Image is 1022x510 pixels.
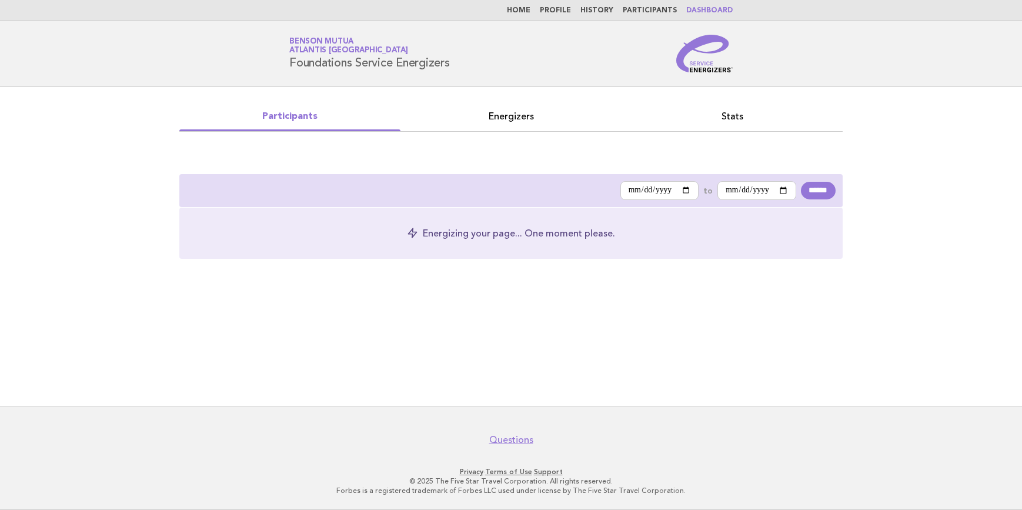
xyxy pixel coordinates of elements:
a: Profile [540,7,571,14]
a: Energizers [400,108,622,125]
a: Privacy [460,468,483,476]
p: Forbes is a registered trademark of Forbes LLC used under license by The Five Star Travel Corpora... [151,486,871,495]
a: Participants [179,108,400,125]
a: History [580,7,613,14]
p: · · [151,467,871,476]
img: Service Energizers [676,35,733,72]
a: Dashboard [686,7,733,14]
p: © 2025 The Five Star Travel Corporation. All rights reserved. [151,476,871,486]
a: Home [507,7,530,14]
a: Stats [622,108,843,125]
a: Participants [623,7,677,14]
span: Atlantis [GEOGRAPHIC_DATA] [289,47,408,55]
a: Benson MutuaAtlantis [GEOGRAPHIC_DATA] [289,38,408,54]
a: Support [534,468,563,476]
a: Questions [489,434,533,446]
p: Energizing your page... One moment please. [423,226,615,240]
label: to [703,185,713,196]
a: Terms of Use [485,468,532,476]
h1: Foundations Service Energizers [289,38,450,69]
